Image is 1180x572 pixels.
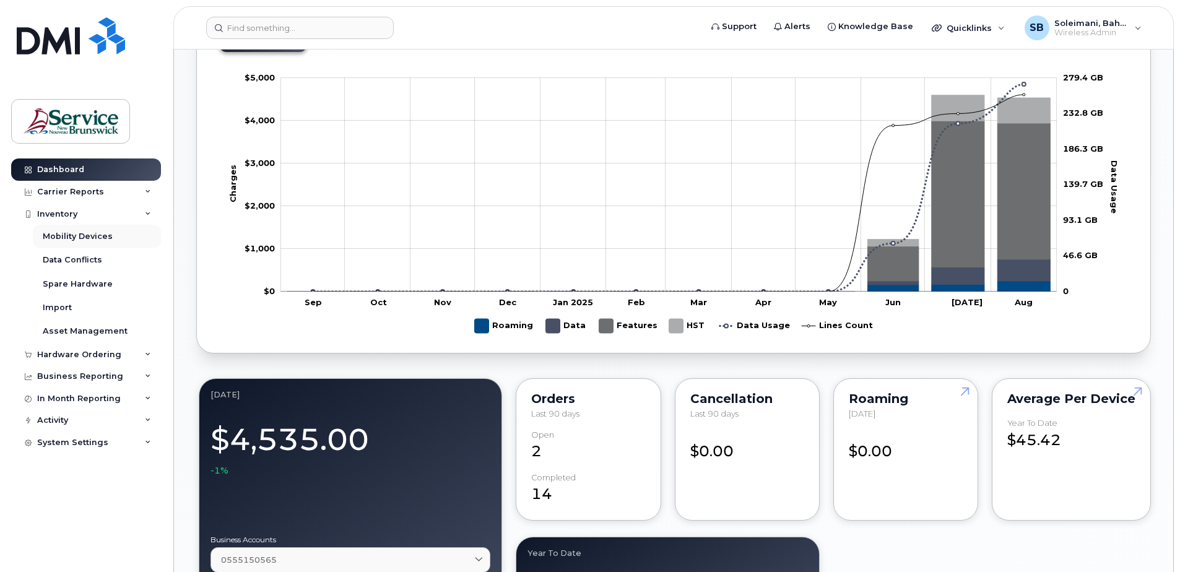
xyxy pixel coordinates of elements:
span: Knowledge Base [838,20,913,33]
tspan: Nov [434,297,451,307]
g: Roaming [475,314,534,338]
label: Business Accounts [210,536,490,544]
div: $45.42 [1007,418,1135,451]
span: -1% [210,464,228,477]
span: 0555150565 [221,554,277,566]
tspan: 0 [1063,286,1069,296]
g: Lines Count [802,314,873,338]
tspan: $0 [264,286,275,296]
tspan: $2,000 [245,201,275,210]
g: $0 [245,115,275,125]
div: Year to Date [527,548,807,558]
div: Quicklinks [923,15,1013,40]
span: SB [1030,20,1044,35]
span: Quicklinks [947,23,992,33]
tspan: Charges [228,165,238,202]
div: Orders [531,394,645,404]
div: 14 [531,473,645,505]
g: Data Usage [719,314,790,338]
div: 2 [531,430,645,462]
tspan: Aug [1014,297,1033,307]
div: completed [531,473,576,482]
span: Alerts [784,20,810,33]
input: Find something... [206,17,394,39]
tspan: 139.7 GB [1063,179,1103,189]
span: Wireless Admin [1054,28,1129,38]
g: $0 [245,158,275,168]
span: Last 90 days [531,409,579,418]
g: HST [669,314,707,338]
tspan: Apr [755,297,771,307]
tspan: Jan 2025 [553,297,593,307]
tspan: Jun [885,297,901,307]
tspan: Mar [690,297,707,307]
tspan: $5,000 [245,72,275,82]
tspan: 279.4 GB [1063,72,1103,82]
div: Average per Device [1007,394,1135,404]
g: Data [546,314,587,338]
g: Legend [475,314,873,338]
g: Roaming [287,281,1050,292]
g: Data [287,259,1050,292]
div: Roaming [849,394,963,404]
div: $0.00 [690,430,804,462]
tspan: 186.3 GB [1063,144,1103,154]
g: Chart [228,72,1120,338]
div: Open [531,430,554,440]
div: $0.00 [849,430,963,462]
g: $0 [245,243,275,253]
g: Features [599,314,657,338]
tspan: 46.6 GB [1063,250,1098,260]
tspan: [DATE] [952,297,983,307]
tspan: 93.1 GB [1063,215,1098,225]
div: August 2025 [210,390,490,400]
tspan: Dec [499,297,517,307]
tspan: Feb [628,297,645,307]
tspan: $3,000 [245,158,275,168]
a: Knowledge Base [819,14,922,39]
span: Support [722,20,757,33]
span: [DATE] [849,409,875,418]
div: Soleimani, Bahar (HNB) [1016,15,1150,40]
div: Cancellation [690,394,804,404]
a: Alerts [765,14,819,39]
tspan: Data Usage [1109,160,1119,214]
div: Year to Date [1007,418,1057,428]
tspan: May [819,297,837,307]
div: $4,535.00 [210,415,490,477]
a: Support [703,14,765,39]
tspan: $4,000 [245,115,275,125]
tspan: Sep [305,297,322,307]
tspan: $1,000 [245,243,275,253]
span: Last 90 days [690,409,739,418]
tspan: Oct [370,297,387,307]
g: Features [287,121,1050,292]
g: $0 [245,72,275,82]
span: Soleimani, Bahar (HNB) [1054,18,1129,28]
tspan: 232.8 GB [1063,108,1103,118]
g: $0 [245,201,275,210]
